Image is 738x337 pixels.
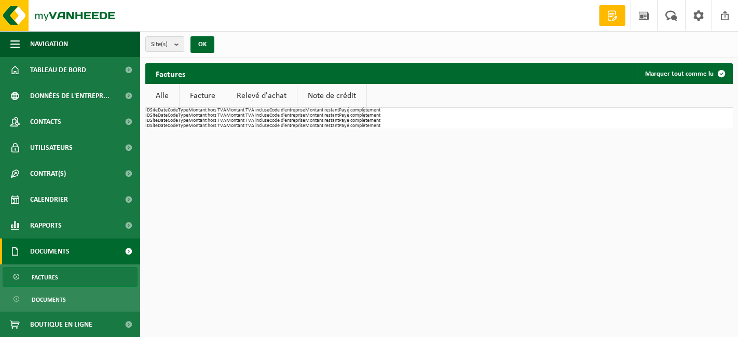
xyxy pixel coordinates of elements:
h2: Factures [145,63,196,83]
th: Montant hors TVA [188,123,226,129]
th: Montant TVA incluse [226,108,269,113]
span: Documents [32,290,66,310]
a: Alle [145,84,179,108]
th: ID [145,108,150,113]
span: Données de l'entrepr... [30,83,110,109]
th: Code d'entreprise [269,108,305,113]
th: Site [150,118,158,123]
span: Rapports [30,213,62,238]
th: Date [158,108,168,113]
a: Facture [180,84,226,108]
th: ID [145,118,150,123]
th: Payé complètement [339,123,380,129]
th: Payé complètement [339,108,380,113]
th: Montant restant [305,113,339,118]
th: Montant TVA incluse [226,123,269,129]
span: Documents [30,238,70,264]
th: Type [178,108,188,113]
a: Relevé d'achat [226,84,297,108]
th: Code d'entreprise [269,123,305,129]
th: Payé complètement [339,113,380,118]
th: Montant hors TVA [188,113,226,118]
a: Documents [3,289,138,309]
th: Code [168,113,178,118]
th: ID [145,113,150,118]
button: Site(s) [145,36,184,52]
th: Montant restant [305,108,339,113]
th: Montant restant [305,118,339,123]
th: Montant TVA incluse [226,113,269,118]
span: Contrat(s) [30,161,66,187]
th: Type [178,118,188,123]
button: OK [190,36,214,53]
th: Code d'entreprise [269,118,305,123]
th: Site [150,113,158,118]
th: Code [168,108,178,113]
th: Site [150,108,158,113]
span: Site(s) [151,37,170,52]
th: Date [158,113,168,118]
span: Navigation [30,31,68,57]
span: Calendrier [30,187,68,213]
th: Type [178,123,188,129]
th: Code [168,123,178,129]
th: Montant hors TVA [188,118,226,123]
th: ID [145,123,150,129]
th: Code [168,118,178,123]
a: Note de crédit [297,84,366,108]
th: Type [178,113,188,118]
th: Date [158,123,168,129]
span: Factures [32,268,58,287]
th: Montant restant [305,123,339,129]
span: Tableau de bord [30,57,86,83]
th: Date [158,118,168,123]
th: Site [150,123,158,129]
th: Montant TVA incluse [226,118,269,123]
th: Montant hors TVA [188,108,226,113]
th: Code d'entreprise [269,113,305,118]
span: Contacts [30,109,61,135]
span: Utilisateurs [30,135,73,161]
a: Factures [3,267,138,287]
button: Marquer tout comme lu [637,63,732,84]
th: Payé complètement [339,118,380,123]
